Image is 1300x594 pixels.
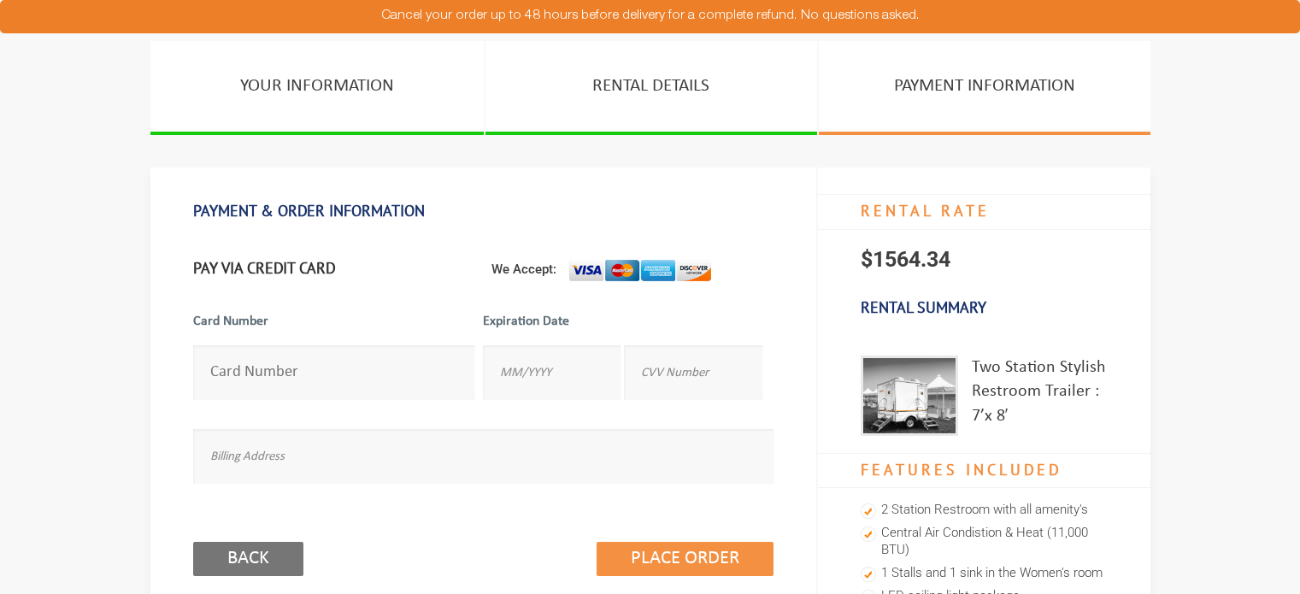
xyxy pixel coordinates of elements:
[861,562,1108,585] li: 1 Stalls and 1 sink in the Women's room
[193,312,475,341] label: Card Number
[624,345,762,399] input: CVV Number
[483,345,621,399] input: MM/YYYY
[818,230,1150,290] p: $1564.34
[193,345,475,399] input: Card Number
[485,41,817,135] a: RENTAL DETAILS
[818,194,1150,230] h4: RENTAL RATE
[818,453,1150,489] h4: Features Included
[491,262,569,277] span: We Accept:
[150,41,484,135] a: YOUR INFORMATION
[597,542,774,576] input: Place Order
[818,290,1150,326] h3: Rental Summary
[193,429,774,483] input: Billing Address
[861,499,1108,522] li: 2 Station Restroom with all amenity's
[861,522,1108,562] li: Central Air Condistion & Heat (11,000 BTU)
[972,356,1108,436] div: Two Station Stylish Restroom Trailer : 7’x 8′
[193,542,303,576] input: Back
[819,41,1150,135] a: PAYMENT INFORMATION
[483,312,765,341] label: Expiration Date
[193,259,335,278] label: PAY VIA CREDIT CARD
[193,193,774,229] h1: PAYMENT & ORDER INFORMATION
